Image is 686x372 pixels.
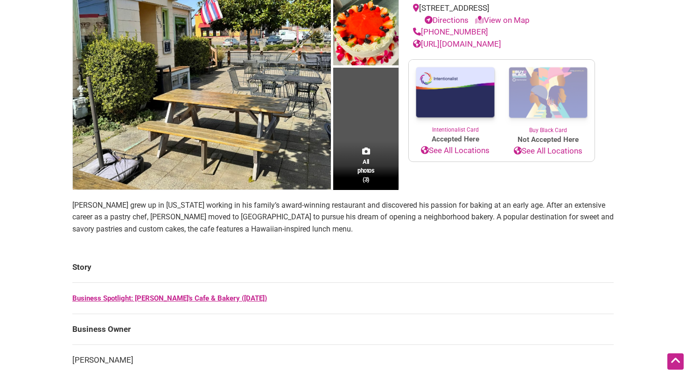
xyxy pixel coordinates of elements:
a: Business Spotlight: [PERSON_NAME]'s Cafe & Bakery ([DATE]) [72,294,267,302]
img: Buy Black Card [502,60,595,126]
a: Intentionalist Card [409,60,502,134]
td: Business Owner [72,314,614,345]
span: Not Accepted Here [502,134,595,145]
span: Accepted Here [409,134,502,145]
div: Scroll Back to Top [667,353,684,370]
div: [STREET_ADDRESS] [413,2,590,26]
a: See All Locations [502,145,595,157]
a: [URL][DOMAIN_NAME] [413,39,501,49]
td: Story [72,252,614,283]
a: Buy Black Card [502,60,595,134]
a: See All Locations [409,145,502,157]
span: All photos (3) [357,157,374,184]
a: View on Map [475,15,530,25]
a: Directions [425,15,469,25]
img: Intentionalist Card [409,60,502,126]
p: [PERSON_NAME] grew up in [US_STATE] working in his family’s award-winning restaurant and discover... [72,199,614,235]
a: [PHONE_NUMBER] [413,27,488,36]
